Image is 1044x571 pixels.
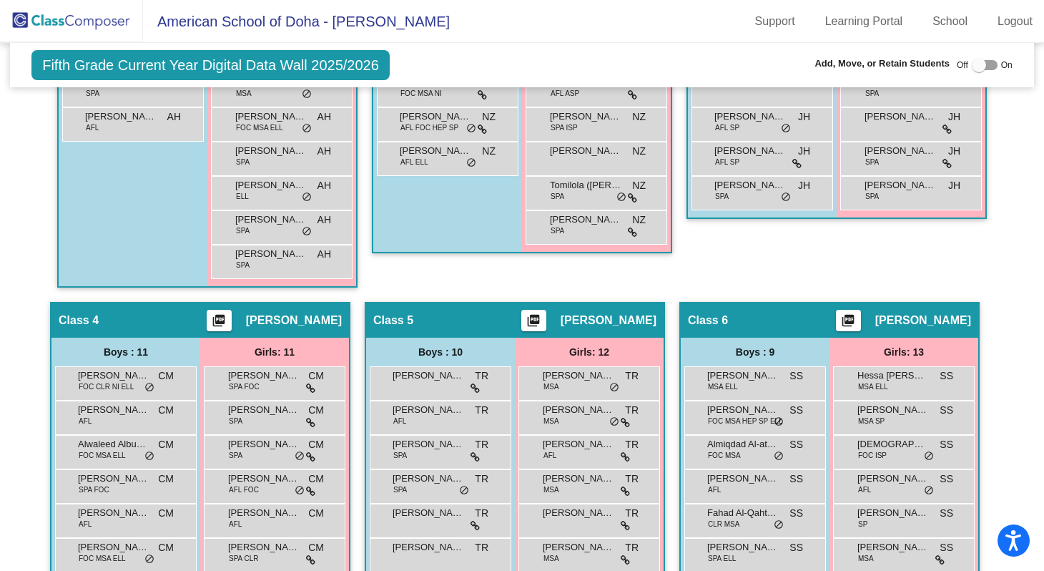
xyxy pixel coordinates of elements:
span: SPA ISP [551,122,578,133]
span: [PERSON_NAME] [857,506,929,520]
span: CM [158,437,174,452]
span: [PERSON_NAME] [78,472,149,486]
mat-icon: picture_as_pdf [210,313,227,333]
span: Class 5 [373,313,413,328]
span: CM [308,506,324,521]
span: [PERSON_NAME] [543,540,614,555]
span: American School of Doha - [PERSON_NAME] [143,10,450,33]
span: AH [167,109,181,125]
span: SPA [236,157,250,167]
span: CM [158,403,174,418]
span: TR [475,437,488,452]
span: do_not_disturb_alt [295,451,305,462]
span: Tomilola ([PERSON_NAME] [550,178,621,192]
span: [PERSON_NAME] de [PERSON_NAME] [393,472,464,486]
span: NZ [482,144,496,159]
span: TR [475,472,488,487]
span: [PERSON_NAME] [543,506,614,520]
span: Almiqdad Al-attiyah [707,437,779,452]
span: FOC MSA [708,450,741,461]
span: [DEMOGRAPHIC_DATA][PERSON_NAME] [857,437,929,452]
span: [PERSON_NAME] [393,403,464,417]
span: [PERSON_NAME] [543,472,614,486]
div: Girls: 12 [515,338,664,366]
span: FOC MSA HEP SP ELL [708,416,783,426]
button: Print Students Details [836,310,861,331]
span: [PERSON_NAME] [714,178,786,192]
span: [PERSON_NAME] [85,109,157,124]
span: CM [308,369,324,384]
span: SS [789,437,803,452]
span: [PERSON_NAME] [543,369,614,383]
span: TR [475,403,488,418]
span: [PERSON_NAME] [PERSON_NAME] [707,540,779,555]
span: [PERSON_NAME] [228,437,300,452]
span: [PERSON_NAME] [235,144,307,158]
span: [PERSON_NAME] [707,403,779,417]
span: SPA FOC [79,484,109,495]
span: TR [625,437,639,452]
span: NZ [632,109,646,125]
span: SPA FOC [229,381,260,392]
span: do_not_disturb_alt [459,485,469,497]
span: FOC ISP [858,450,887,461]
span: SPA [236,225,250,236]
span: do_not_disturb_alt [774,519,784,531]
span: SS [940,369,953,384]
span: TR [475,369,488,384]
span: TR [625,403,639,418]
span: SPA [865,157,879,167]
span: [PERSON_NAME] [PERSON_NAME] [714,109,786,124]
span: AH [317,144,331,159]
span: do_not_disturb_alt [295,485,305,497]
span: do_not_disturb_alt [144,451,154,462]
span: JH [798,144,810,159]
span: TR [625,472,639,487]
span: [PERSON_NAME] [393,506,464,520]
span: [PERSON_NAME] [865,109,936,124]
span: [PERSON_NAME] [228,540,300,555]
span: CM [158,369,174,384]
span: JH [948,144,960,159]
span: AFL [393,416,406,426]
span: Off [957,59,968,72]
span: do_not_disturb_alt [302,123,312,135]
span: AFL ASP [551,88,579,99]
span: SPA [393,484,407,495]
span: [PERSON_NAME] [235,213,307,227]
span: do_not_disturb_alt [781,123,791,135]
span: On [1001,59,1013,72]
span: SS [940,472,953,487]
span: do_not_disturb_alt [774,451,784,462]
span: do_not_disturb_alt [144,554,154,565]
span: JH [798,109,810,125]
span: [PERSON_NAME] [550,213,621,227]
span: [PERSON_NAME] [857,403,929,417]
span: [PERSON_NAME] Son [865,144,936,158]
span: SS [789,403,803,418]
span: SS [940,403,953,418]
span: [PERSON_NAME] [78,369,149,383]
span: TR [625,540,639,555]
span: CM [308,540,324,555]
span: SPA [551,225,564,236]
span: JH [948,109,960,125]
span: MSA [543,381,559,392]
span: do_not_disturb_alt [924,485,934,497]
span: [PERSON_NAME] [PERSON_NAME] [550,144,621,158]
span: MSA ELL [708,381,738,392]
span: CM [158,472,174,487]
span: AFL [79,519,92,529]
button: Print Students Details [207,310,232,331]
span: NZ [632,213,646,228]
span: [PERSON_NAME] [393,540,464,555]
span: do_not_disturb_alt [302,192,312,203]
span: do_not_disturb_alt [774,416,784,428]
span: TR [475,540,488,555]
span: [PERSON_NAME] [543,437,614,452]
span: TR [625,369,639,384]
span: SPA [236,260,250,270]
div: Boys : 10 [366,338,515,366]
span: CM [158,540,174,555]
a: Support [744,10,807,33]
